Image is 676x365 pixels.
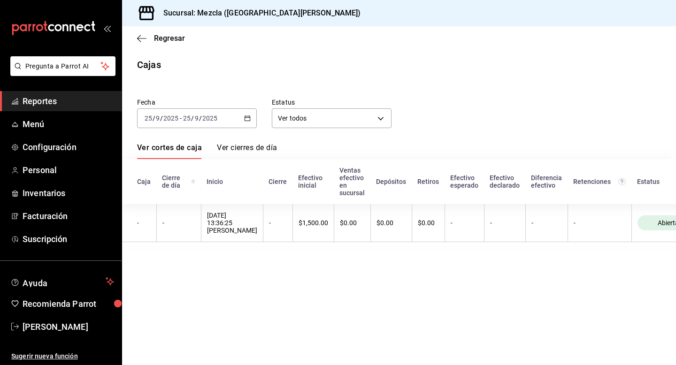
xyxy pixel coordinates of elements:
div: Ventas efectivo en sucursal [339,167,365,197]
div: Depósitos [376,178,406,185]
a: Ver cierres de día [217,143,277,159]
a: Ver cortes de caja [137,143,202,159]
button: Regresar [137,34,185,43]
span: Pregunta a Parrot AI [25,61,101,71]
input: ---- [202,114,218,122]
div: Efectivo esperado [450,174,478,189]
div: - [269,219,287,227]
span: - [180,114,182,122]
input: -- [144,114,153,122]
div: $0.00 [418,219,439,227]
label: Estatus [272,99,392,106]
button: Pregunta a Parrot AI [10,56,115,76]
input: -- [194,114,199,122]
span: Menú [23,118,114,130]
span: Ayuda [23,276,102,287]
div: Diferencia efectivo [531,174,562,189]
span: Regresar [154,34,185,43]
span: Sugerir nueva función [11,351,114,361]
input: -- [155,114,160,122]
input: ---- [163,114,179,122]
div: Caja [137,178,151,185]
div: Efectivo declarado [490,174,520,189]
span: [PERSON_NAME] [23,320,114,333]
div: [DATE] 13:36:25 [PERSON_NAME] [207,212,257,234]
label: Fecha [137,99,257,106]
div: - [451,219,478,227]
div: Retenciones [573,178,626,185]
div: $0.00 [340,219,365,227]
div: $1,500.00 [299,219,328,227]
span: Personal [23,164,114,176]
h3: Sucursal: Mezcla ([GEOGRAPHIC_DATA][PERSON_NAME]) [156,8,361,19]
span: Recomienda Parrot [23,297,114,310]
div: Retiros [417,178,439,185]
div: $0.00 [376,219,406,227]
div: - [531,219,562,227]
span: Inventarios [23,187,114,199]
span: / [160,114,163,122]
div: Inicio [207,178,257,185]
div: navigation tabs [137,143,277,159]
input: -- [183,114,191,122]
span: Suscripción [23,233,114,245]
span: / [191,114,194,122]
div: - [490,219,520,227]
div: Cajas [137,58,161,72]
svg: Total de retenciones de propinas registradas [618,178,626,185]
div: - [137,219,151,227]
div: - [162,219,195,227]
span: Configuración [23,141,114,153]
div: Efectivo inicial [298,174,328,189]
svg: El número de cierre de día es consecutivo y consolida todos los cortes de caja previos en un únic... [191,178,195,185]
span: / [199,114,202,122]
span: Reportes [23,95,114,107]
div: - [574,219,626,227]
div: Cierre [269,178,287,185]
div: Ver todos [272,108,392,128]
a: Pregunta a Parrot AI [7,68,115,78]
span: Facturación [23,210,114,222]
button: open_drawer_menu [103,24,111,32]
div: Cierre de día [162,174,195,189]
span: / [153,114,155,122]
